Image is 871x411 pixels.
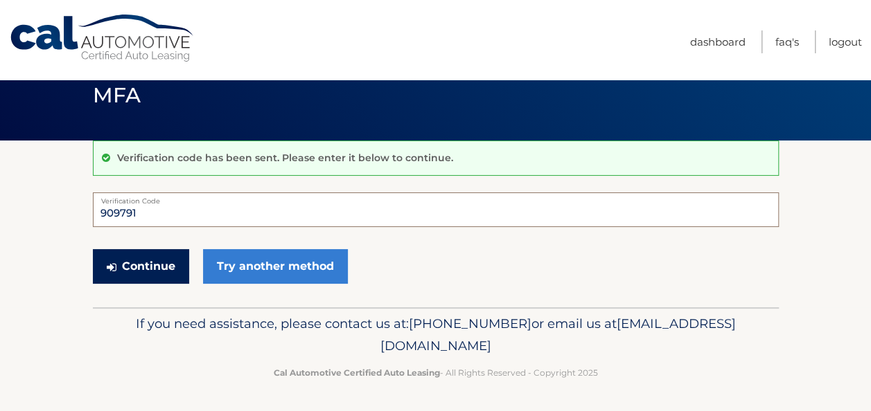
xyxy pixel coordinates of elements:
a: Logout [829,30,862,53]
p: - All Rights Reserved - Copyright 2025 [102,365,770,380]
a: Dashboard [690,30,746,53]
span: [PHONE_NUMBER] [409,316,531,331]
a: Try another method [203,249,348,284]
span: [EMAIL_ADDRESS][DOMAIN_NAME] [380,316,736,354]
input: Verification Code [93,192,779,227]
span: MFA [93,82,141,108]
label: Verification Code [93,192,779,203]
p: Verification code has been sent. Please enter it below to continue. [117,152,453,164]
strong: Cal Automotive Certified Auto Leasing [274,367,440,378]
a: FAQ's [775,30,799,53]
a: Cal Automotive [9,14,196,63]
button: Continue [93,249,189,284]
p: If you need assistance, please contact us at: or email us at [102,313,770,357]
